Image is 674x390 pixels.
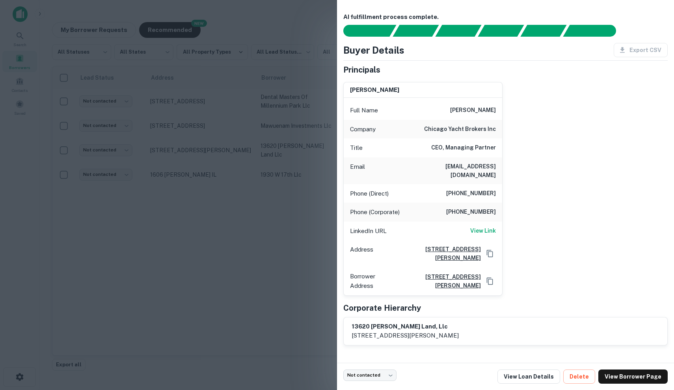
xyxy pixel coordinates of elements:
p: Phone (Direct) [350,189,389,198]
div: Documents found, AI parsing details... [435,25,481,37]
button: Copy Address [484,275,496,287]
h6: [PHONE_NUMBER] [446,189,496,198]
h6: [PHONE_NUMBER] [446,207,496,217]
a: View Link [470,226,496,236]
p: Company [350,125,376,134]
a: View Loan Details [497,369,560,384]
h4: Buyer Details [343,43,404,57]
p: Email [350,162,365,179]
div: Principals found, still searching for contact information. This may take time... [520,25,566,37]
iframe: Chat Widget [635,327,674,365]
h6: [PERSON_NAME] [450,106,496,115]
a: View Borrower Page [598,369,668,384]
div: Not contacted [343,369,397,381]
p: [STREET_ADDRESS][PERSON_NAME] [352,331,459,340]
h6: CEO, Managing Partner [431,143,496,153]
button: Copy Address [484,248,496,259]
h6: AI fulfillment process complete. [343,13,668,22]
div: Sending borrower request to AI... [334,25,393,37]
h5: Principals [343,64,380,76]
div: Your request is received and processing... [393,25,439,37]
p: Full Name [350,106,378,115]
h6: [PERSON_NAME] [350,86,399,95]
h6: View Link [470,226,496,235]
p: Phone (Corporate) [350,207,400,217]
h6: 13620 [PERSON_NAME] land, llc [352,322,459,331]
a: [STREET_ADDRESS][PERSON_NAME] [376,245,481,262]
h6: [EMAIL_ADDRESS][DOMAIN_NAME] [401,162,496,179]
button: Delete [563,369,595,384]
p: Address [350,245,373,262]
h6: chicago yacht brokers inc [424,125,496,134]
p: Borrower Address [350,272,391,290]
p: LinkedIn URL [350,226,387,236]
div: AI fulfillment process complete. [563,25,626,37]
a: [STREET_ADDRESS][PERSON_NAME] [395,272,481,290]
div: Principals found, AI now looking for contact information... [478,25,524,37]
h5: Corporate Hierarchy [343,302,421,314]
p: Title [350,143,363,153]
h5: Evidence [343,361,378,373]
